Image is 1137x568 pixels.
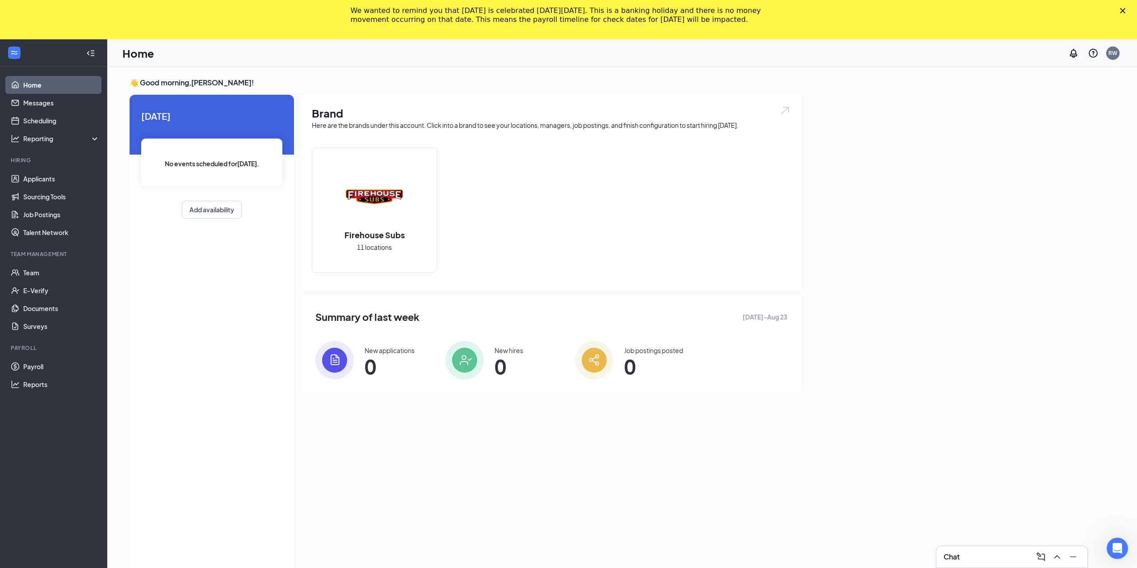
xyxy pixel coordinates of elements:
[312,121,791,130] div: Here are the brands under this account. Click into a brand to see your locations, managers, job p...
[365,358,415,374] span: 0
[23,358,100,375] a: Payroll
[1068,48,1079,59] svg: Notifications
[1068,551,1078,562] svg: Minimize
[23,299,100,317] a: Documents
[23,375,100,393] a: Reports
[1088,48,1099,59] svg: QuestionInfo
[23,94,100,112] a: Messages
[23,134,100,143] div: Reporting
[1120,8,1129,13] div: Close
[182,201,242,219] button: Add availability
[1066,550,1080,564] button: Minimize
[130,78,801,88] h3: 👋 Good morning, [PERSON_NAME] !
[575,341,613,379] img: icon
[743,312,787,322] span: [DATE] - Aug 23
[1034,550,1048,564] button: ComposeMessage
[336,229,414,240] h2: Firehouse Subs
[23,188,100,206] a: Sourcing Tools
[86,49,95,58] svg: Collapse
[23,317,100,335] a: Surveys
[624,346,683,355] div: Job postings posted
[11,344,98,352] div: Payroll
[23,112,100,130] a: Scheduling
[1107,538,1128,559] iframe: Intercom live chat
[1036,551,1046,562] svg: ComposeMessage
[1050,550,1064,564] button: ChevronUp
[23,223,100,241] a: Talent Network
[141,109,282,123] span: [DATE]
[346,168,403,226] img: Firehouse Subs
[779,105,791,116] img: open.6027fd2a22e1237b5b06.svg
[23,264,100,282] a: Team
[122,46,154,61] h1: Home
[357,242,392,252] span: 11 locations
[11,250,98,258] div: Team Management
[23,76,100,94] a: Home
[944,552,960,562] h3: Chat
[445,341,484,379] img: icon
[1052,551,1062,562] svg: ChevronUp
[1108,49,1117,57] div: RW
[495,358,523,374] span: 0
[10,48,19,57] svg: WorkstreamLogo
[23,282,100,299] a: E-Verify
[351,6,772,24] div: We wanted to remind you that [DATE] is celebrated [DATE][DATE]. This is a banking holiday and the...
[365,346,415,355] div: New applications
[315,341,354,379] img: icon
[11,134,20,143] svg: Analysis
[312,105,791,121] h1: Brand
[315,309,420,325] span: Summary of last week
[23,206,100,223] a: Job Postings
[11,156,98,164] div: Hiring
[495,346,523,355] div: New hires
[624,358,683,374] span: 0
[165,159,259,168] span: No events scheduled for [DATE] .
[23,170,100,188] a: Applicants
